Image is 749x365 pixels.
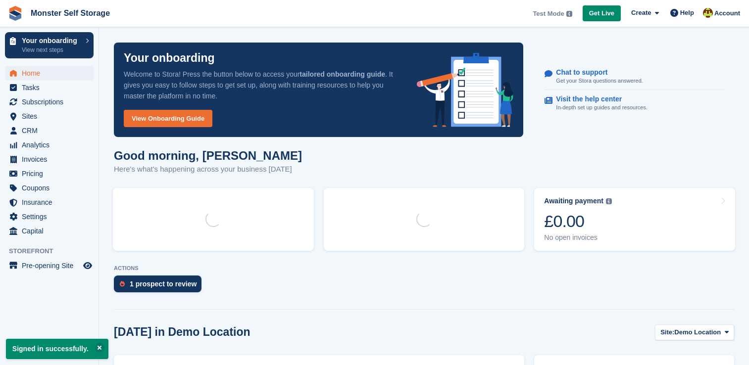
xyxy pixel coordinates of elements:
[5,95,94,109] a: menu
[655,324,734,341] button: Site: Demo Location
[589,8,614,18] span: Get Live
[300,70,385,78] strong: tailored onboarding guide
[22,37,81,44] p: Your onboarding
[534,188,735,251] a: Awaiting payment £0.00 No open invoices
[583,5,621,22] a: Get Live
[660,327,674,337] span: Site:
[545,63,725,91] a: Chat to support Get your Stora questions answered.
[566,11,572,17] img: icon-info-grey-7440780725fd019a000dd9b08b2336e03edf1995a4989e88bcd33f0948082b44.svg
[5,109,94,123] a: menu
[533,9,564,19] span: Test Mode
[5,195,94,209] a: menu
[545,90,725,117] a: Visit the help center In-depth set up guides and resources.
[9,246,99,256] span: Storefront
[544,211,612,231] div: £0.00
[114,164,302,175] p: Here's what's happening across your business [DATE]
[82,260,94,272] a: Preview store
[6,339,108,359] p: Signed in successfully.
[5,167,94,181] a: menu
[5,124,94,137] a: menu
[703,8,713,18] img: Kurun Sangha
[5,152,94,166] a: menu
[130,280,197,288] div: 1 prospect to review
[22,181,81,195] span: Coupons
[680,8,694,18] span: Help
[544,197,603,205] div: Awaiting payment
[556,68,635,77] p: Chat to support
[27,5,114,21] a: Monster Self Storage
[606,198,612,204] img: icon-info-grey-7440780725fd019a000dd9b08b2336e03edf1995a4989e88bcd33f0948082b44.svg
[417,53,514,127] img: onboarding-info-6c161a55d2c0e0a8cae90662b2fe09162a5109e8cc188191df67fb4f79e88e88.svg
[22,124,81,137] span: CRM
[22,210,81,224] span: Settings
[22,195,81,209] span: Insurance
[5,66,94,80] a: menu
[22,259,81,273] span: Pre-opening Site
[124,69,401,101] p: Welcome to Stora! Press the button below to access your . It gives you easy to follow steps to ge...
[544,233,612,242] div: No open invoices
[124,52,215,64] p: Your onboarding
[114,265,734,272] p: ACTIONS
[22,138,81,152] span: Analytics
[114,275,206,297] a: 1 prospect to review
[22,109,81,123] span: Sites
[5,32,94,58] a: Your onboarding View next steps
[120,281,125,287] img: prospect-51fa495bee0391a8d652442698ab0144808aea92771e9ea1ae160a38d050c398.svg
[8,6,23,21] img: stora-icon-8386f47178a22dfd0bd8f6a31ec36ba5ce8667c1dd55bd0f319d3a0aa187defe.svg
[714,8,740,18] span: Account
[22,224,81,238] span: Capital
[5,138,94,152] a: menu
[114,325,250,339] h2: [DATE] in Demo Location
[22,95,81,109] span: Subscriptions
[22,167,81,181] span: Pricing
[5,81,94,94] a: menu
[5,224,94,238] a: menu
[114,149,302,162] h1: Good morning, [PERSON_NAME]
[5,210,94,224] a: menu
[556,95,640,103] p: Visit the help center
[674,327,721,337] span: Demo Location
[5,181,94,195] a: menu
[22,66,81,80] span: Home
[22,46,81,54] p: View next steps
[5,259,94,273] a: menu
[22,81,81,94] span: Tasks
[556,77,643,85] p: Get your Stora questions answered.
[22,152,81,166] span: Invoices
[631,8,651,18] span: Create
[124,110,212,127] a: View Onboarding Guide
[556,103,648,112] p: In-depth set up guides and resources.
